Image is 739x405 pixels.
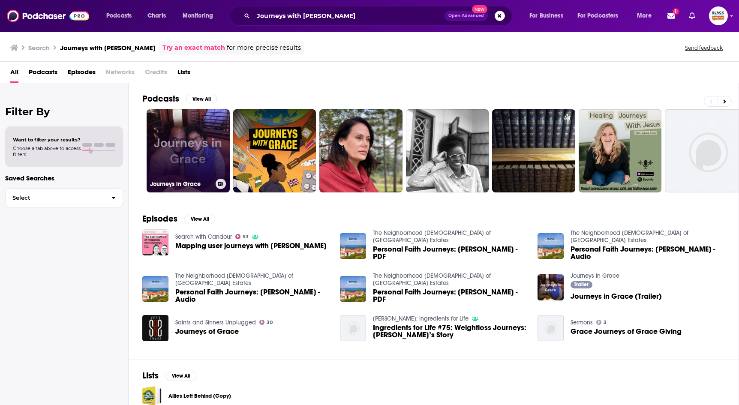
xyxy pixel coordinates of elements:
a: EpisodesView All [142,213,215,224]
a: All [10,65,18,83]
a: Personal Faith Journeys: Grace Crofton - PDF [373,246,527,260]
span: Choose a tab above to access filters. [13,145,81,157]
img: Ingredients for Life #75: Weightloss Journeys: Grace’s Story [340,315,366,341]
img: Mapping user journeys with Grace Frohlich [142,229,168,255]
span: 3 [604,321,607,324]
span: Want to filter your results? [13,137,81,143]
button: Show profile menu [709,6,728,25]
a: The Neighborhood Church of Palos Verdes Estates [175,272,293,287]
img: Podchaser - Follow, Share and Rate Podcasts [7,8,89,24]
a: Romy Nelson: Ingredients for Life [373,315,469,322]
div: Search podcasts, credits, & more... [238,6,520,26]
span: Credits [145,65,167,83]
a: ListsView All [142,370,196,381]
span: Select [6,195,105,201]
a: 30 [259,320,273,325]
a: Personal Faith Journeys: Grace Crofton - Audio [175,288,330,303]
a: Journeys in Grace [147,109,230,192]
button: open menu [523,9,574,23]
a: Ingredients for Life #75: Weightloss Journeys: Grace’s Story [373,324,527,339]
img: Personal Faith Journeys: Grace Crofton - Audio [142,276,168,302]
span: Monitoring [183,10,213,22]
button: open menu [177,9,224,23]
a: PodcastsView All [142,93,217,104]
span: For Business [529,10,563,22]
a: Sermons [571,319,593,326]
span: Open Advanced [448,14,484,18]
span: Charts [147,10,166,22]
a: Charts [142,9,171,23]
img: Grace Journeys of Grace Giving [538,315,564,341]
img: Journeys of Grace [142,315,168,341]
button: View All [186,94,217,104]
span: New [472,5,487,13]
p: Saved Searches [5,174,123,182]
a: The Neighborhood Church of Palos Verdes Estates [571,229,688,244]
button: open menu [572,9,631,23]
a: Podcasts [29,65,57,83]
span: 53 [243,235,249,239]
a: Saints and Sinners Unplugged [175,319,256,326]
a: 53 [235,234,249,239]
a: Personal Faith Journeys: Grace Crofton - PDF [340,276,366,302]
span: Ingredients for Life #75: Weightloss Journeys: [PERSON_NAME]’s Story [373,324,527,339]
a: Search with Candour [175,233,232,240]
a: Journeys of Grace [175,328,239,335]
span: 1 [673,9,679,14]
span: Personal Faith Journeys: [PERSON_NAME] - PDF [373,288,527,303]
a: Lists [177,65,190,83]
span: More [637,10,652,22]
a: Grace Journeys of Grace Giving [571,328,682,335]
h2: Filter By [5,105,123,118]
img: User Profile [709,6,728,25]
h3: Journeys with [PERSON_NAME] [60,44,156,52]
span: for more precise results [227,43,301,53]
span: Trailer [574,282,589,287]
a: Try an exact match [162,43,225,53]
span: Personal Faith Journeys: [PERSON_NAME] - PDF [373,246,527,260]
a: Mapping user journeys with Grace Frohlich [175,242,327,249]
span: Personal Faith Journeys: [PERSON_NAME] - Audio [175,288,330,303]
a: Episodes [68,65,96,83]
img: Journeys in Grace (Trailer) [538,274,564,300]
img: Personal Faith Journeys: Grace Crofton - Audio [538,233,564,259]
a: The Neighborhood Church of Palos Verdes Estates [373,229,491,244]
button: open menu [631,9,662,23]
input: Search podcasts, credits, & more... [253,9,445,23]
button: View All [165,371,196,381]
button: open menu [100,9,143,23]
span: Networks [106,65,135,83]
span: Personal Faith Journeys: [PERSON_NAME] - Audio [571,246,725,260]
a: 3 [596,320,607,325]
span: Podcasts [106,10,132,22]
a: Allies Left Behind (Copy) [168,391,231,401]
img: Personal Faith Journeys: Grace Crofton - PDF [340,233,366,259]
span: For Podcasters [577,10,619,22]
h2: Lists [142,370,159,381]
a: Personal Faith Journeys: Grace Crofton - Audio [571,246,725,260]
a: Show notifications dropdown [685,9,699,23]
a: Show notifications dropdown [664,9,679,23]
span: Mapping user journeys with [PERSON_NAME] [175,242,327,249]
a: Personal Faith Journeys: Grace Crofton - PDF [373,288,527,303]
button: Open AdvancedNew [445,11,488,21]
a: Journeys in Grace (Trailer) [571,293,662,300]
h2: Episodes [142,213,177,224]
span: Logged in as blackpodcastingawards [709,6,728,25]
button: Select [5,188,123,207]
